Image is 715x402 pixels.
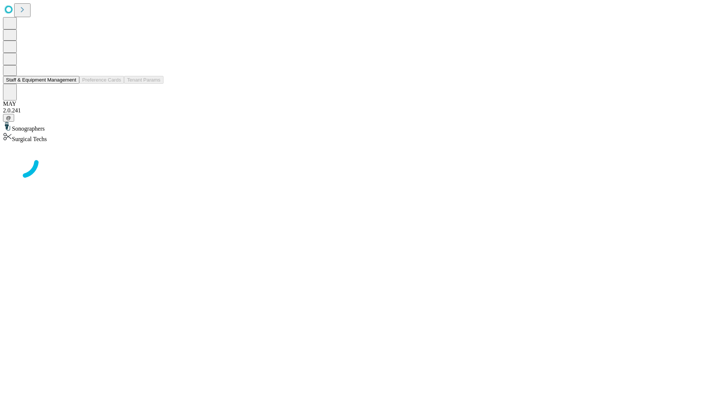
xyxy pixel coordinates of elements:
[3,107,712,114] div: 2.0.241
[3,114,14,122] button: @
[6,115,11,121] span: @
[3,122,712,132] div: Sonographers
[3,132,712,143] div: Surgical Techs
[3,76,79,84] button: Staff & Equipment Management
[3,100,712,107] div: MAY
[124,76,163,84] button: Tenant Params
[79,76,124,84] button: Preference Cards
